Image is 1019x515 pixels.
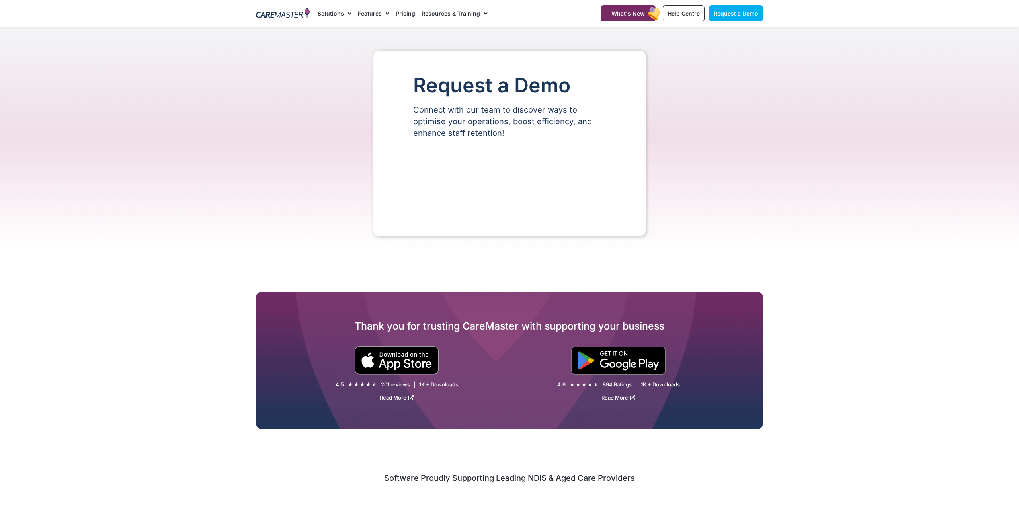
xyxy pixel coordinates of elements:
div: 4.5/5 [348,380,377,389]
a: Read More [380,394,414,401]
i: ★ [360,380,365,389]
i: ★ [593,380,599,389]
i: ★ [588,380,593,389]
div: 4.6/5 [570,380,599,389]
i: ★ [570,380,575,389]
i: ★ [354,380,359,389]
i: ★ [582,380,587,389]
a: Read More [601,394,635,401]
a: Request a Demo [709,5,763,21]
img: small black download on the apple app store button. [354,346,439,375]
p: Connect with our team to discover ways to optimise your operations, boost efficiency, and enhance... [413,104,606,139]
i: ★ [372,380,377,389]
a: What's New [601,5,656,21]
img: CareMaster Logo [256,8,310,20]
div: 201 reviews | 1K + Downloads [381,381,458,388]
div: 4.5 [336,381,344,388]
div: 894 Ratings | 1K + Downloads [603,381,680,388]
span: What's New [611,10,645,17]
h2: Software Proudly Supporting Leading NDIS & Aged Care Providers [256,473,763,483]
i: ★ [576,380,581,389]
img: "Get is on" Black Google play button. [571,347,666,375]
div: 4.6 [557,381,566,388]
h1: Request a Demo [413,74,606,96]
span: Request a Demo [714,10,758,17]
h2: Thank you for trusting CareMaster with supporting your business [256,320,763,332]
i: ★ [366,380,371,389]
iframe: Form 0 [413,152,606,212]
i: ★ [348,380,353,389]
span: Help Centre [668,10,700,17]
a: Help Centre [663,5,705,21]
